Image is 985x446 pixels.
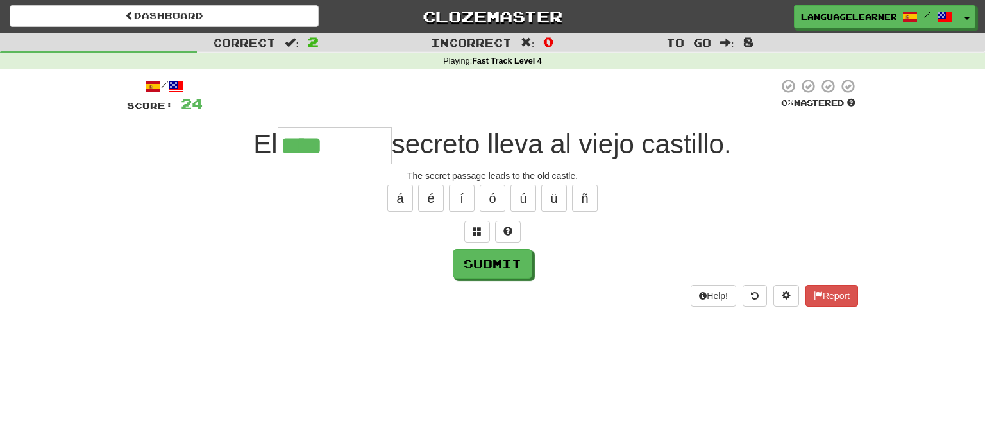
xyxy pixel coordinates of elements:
button: ñ [572,185,598,212]
a: Dashboard [10,5,319,27]
a: Clozemaster [338,5,647,28]
span: El [253,129,277,159]
button: Help! [691,285,736,307]
span: 8 [743,34,754,49]
span: secreto lleva al viejo castillo. [392,129,732,159]
span: / [924,10,930,19]
button: Single letter hint - you only get 1 per sentence and score half the points! alt+h [495,221,521,243]
span: : [720,37,734,48]
span: Score: [127,100,173,111]
span: 0 % [781,98,794,108]
div: Mastered [779,98,858,109]
span: LanguageLearner22 [801,11,896,22]
button: ü [541,185,567,212]
span: 0 [543,34,554,49]
button: ú [510,185,536,212]
span: : [521,37,535,48]
button: Round history (alt+y) [743,285,767,307]
button: Report [805,285,858,307]
span: Incorrect [431,36,512,49]
button: í [449,185,475,212]
button: Switch sentence to multiple choice alt+p [464,221,490,243]
strong: Fast Track Level 4 [472,56,542,65]
span: : [285,37,299,48]
button: ó [480,185,505,212]
span: 2 [308,34,319,49]
button: é [418,185,444,212]
div: The secret passage leads to the old castle. [127,169,858,182]
span: Correct [213,36,276,49]
button: á [387,185,413,212]
div: / [127,78,203,94]
span: 24 [181,96,203,112]
span: To go [666,36,711,49]
a: LanguageLearner22 / [794,5,959,28]
button: Submit [453,249,532,279]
